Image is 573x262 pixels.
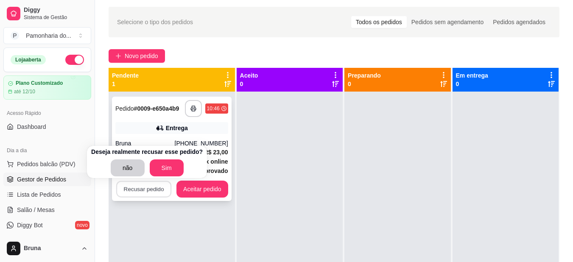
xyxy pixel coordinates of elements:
[166,124,188,132] div: Entrega
[348,71,381,80] p: Preparando
[348,80,381,88] p: 0
[24,14,88,21] span: Sistema de Gestão
[207,105,220,112] div: 10:46
[24,245,78,252] span: Bruna
[111,159,145,176] button: não
[11,31,19,40] span: P
[115,105,134,112] span: Pedido
[488,16,550,28] div: Pedidos agendados
[116,181,171,198] button: Recusar pedido
[3,144,91,157] div: Dia a dia
[17,221,43,229] span: Diggy Bot
[16,80,63,86] article: Plano Customizado
[240,71,258,80] p: Aceito
[115,139,175,148] div: Bruna
[240,80,258,88] p: 0
[17,160,75,168] span: Pedidos balcão (PDV)
[17,123,46,131] span: Dashboard
[11,55,46,64] div: Loja aberta
[17,206,55,214] span: Salão / Mesas
[17,190,61,199] span: Lista de Pedidos
[24,6,88,14] span: Diggy
[3,106,91,120] div: Acesso Rápido
[134,105,179,112] strong: # 0009-e650a4b9
[456,71,488,80] p: Em entrega
[112,71,139,80] p: Pendente
[150,159,184,176] button: Sim
[3,27,91,44] button: Select a team
[176,181,228,198] button: Aceitar pedido
[200,158,228,165] strong: Pix online
[407,16,488,28] div: Pedidos sem agendamento
[26,31,71,40] div: Pamonharia do ...
[117,17,193,27] span: Selecione o tipo dos pedidos
[204,149,228,156] strong: R$ 23,00
[200,167,228,174] strong: aprovado
[456,80,488,88] p: 0
[17,175,66,184] span: Gestor de Pedidos
[115,53,121,59] span: plus
[351,16,407,28] div: Todos os pedidos
[125,51,158,61] span: Novo pedido
[175,139,228,148] div: [PHONE_NUMBER]
[65,55,84,65] button: Alterar Status
[91,148,203,156] p: Deseja realmente recusar esse pedido?
[14,88,35,95] article: até 12/10
[112,80,139,88] p: 1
